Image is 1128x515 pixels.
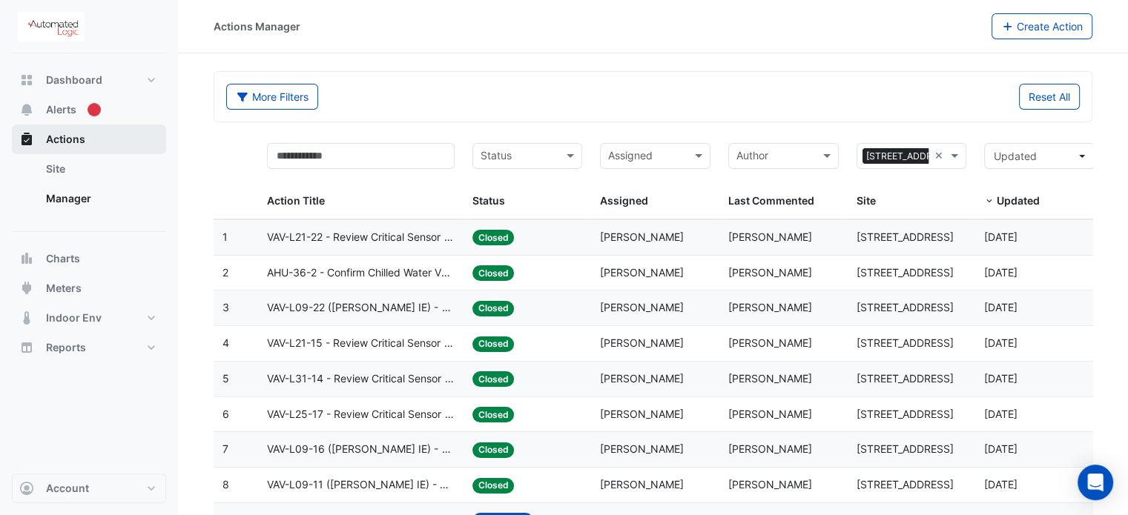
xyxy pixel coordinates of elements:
span: [PERSON_NAME] [600,336,684,349]
span: Meters [46,281,82,296]
span: 3 [222,301,229,313]
app-icon: Dashboard [19,73,34,87]
span: Action Title [267,194,325,207]
span: Dashboard [46,73,102,87]
span: Closed [472,442,515,458]
span: Updated [997,194,1040,207]
span: Indoor Env [46,310,102,325]
span: [PERSON_NAME] [728,408,812,420]
span: Closed [472,301,515,316]
span: 7 [222,442,228,455]
button: More Filters [226,84,318,110]
span: 2025-08-15T11:26:20.812 [984,442,1017,455]
span: [PERSON_NAME] [600,266,684,279]
span: [STREET_ADDRESS] [857,478,954,491]
span: [PERSON_NAME] [728,478,812,491]
span: [PERSON_NAME] [728,336,812,349]
span: 2025-08-18T13:24:51.555 [984,301,1017,313]
span: [PERSON_NAME] [728,442,812,455]
span: Closed [472,230,515,245]
button: Actions [12,124,166,154]
span: Site [857,194,876,207]
span: 2025-08-18T13:26:08.776 [984,266,1017,279]
span: Account [46,481,89,496]
span: [PERSON_NAME] [728,266,812,279]
div: Tooltip anchor [88,103,101,116]
span: VAV-L09-16 ([PERSON_NAME] IE) - Review Critical Sensor Outside Range [267,441,454,458]
button: Reports [12,333,166,362]
span: [STREET_ADDRESS] [857,442,954,455]
span: VAV-L21-22 - Review Critical Sensor Outside Range [267,229,454,246]
span: [PERSON_NAME] [600,372,684,385]
span: [STREET_ADDRESS] [857,408,954,420]
a: Manager [34,184,166,213]
span: 6 [222,408,229,420]
span: Updated [994,150,1037,162]
span: Closed [472,478,515,494]
span: VAV-L09-22 ([PERSON_NAME] IE) - Review Critical Sensor Outside Range [267,299,454,316]
span: 1 [222,230,228,243]
span: [STREET_ADDRESS] [857,301,954,313]
span: VAV-L25-17 - Review Critical Sensor Outside Range [267,406,454,423]
button: Reset All [1019,84,1080,110]
button: Updated [984,143,1095,169]
button: Indoor Env [12,303,166,333]
span: 2025-08-18T13:04:56.906 [984,336,1017,349]
div: Open Intercom Messenger [1078,465,1113,500]
span: 2 [222,266,228,279]
span: Clear [934,147,947,165]
button: Alerts [12,95,166,124]
button: Charts [12,244,166,273]
span: [PERSON_NAME] [600,301,684,313]
span: [PERSON_NAME] [600,478,684,491]
span: VAV-L31-14 - Review Critical Sensor Outside Range [267,371,454,388]
app-icon: Meters [19,281,34,296]
div: Actions [12,154,166,219]
div: Actions Manager [214,19,300,34]
app-icon: Indoor Env [19,310,34,325]
span: 4 [222,336,229,349]
span: Last Commented [728,194,814,207]
app-icon: Actions [19,132,34,147]
span: [STREET_ADDRESS] [863,148,956,165]
span: [PERSON_NAME] [600,230,684,243]
span: [PERSON_NAME] [728,230,812,243]
span: VAV-L21-15 - Review Critical Sensor Outside Range [267,335,454,352]
span: Actions [46,132,85,147]
span: Closed [472,371,515,387]
span: 2025-08-15T11:25:44.814 [984,478,1017,491]
button: Create Action [992,13,1093,39]
span: [STREET_ADDRESS] [857,372,954,385]
span: [PERSON_NAME] [728,301,812,313]
app-icon: Alerts [19,102,34,117]
app-icon: Reports [19,340,34,355]
span: [PERSON_NAME] [600,442,684,455]
span: 2025-08-18T13:03:55.813 [984,372,1017,385]
span: Closed [472,407,515,422]
button: Meters [12,273,166,303]
span: Alerts [46,102,76,117]
app-icon: Charts [19,251,34,266]
span: [STREET_ADDRESS] [857,336,954,349]
img: Company Logo [18,12,85,41]
button: Dashboard [12,65,166,95]
span: VAV-L09-11 ([PERSON_NAME] IE) - Review Critical Sensor Outside Range [267,476,454,494]
span: Charts [46,251,80,266]
span: 8 [222,478,229,491]
span: Status [472,194,505,207]
button: Account [12,474,166,503]
span: [PERSON_NAME] [600,408,684,420]
span: 2025-08-18T13:26:57.893 [984,230,1017,243]
span: [STREET_ADDRESS] [857,266,954,279]
span: [STREET_ADDRESS] [857,230,954,243]
span: AHU-36-2 - Confirm Chilled Water Valve Override Closed [267,265,454,282]
a: Site [34,154,166,184]
span: 5 [222,372,229,385]
span: Reports [46,340,86,355]
span: Closed [472,265,515,281]
span: 2025-08-18T13:02:57.601 [984,408,1017,420]
span: Assigned [600,194,648,207]
span: [PERSON_NAME] [728,372,812,385]
span: Closed [472,336,515,352]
